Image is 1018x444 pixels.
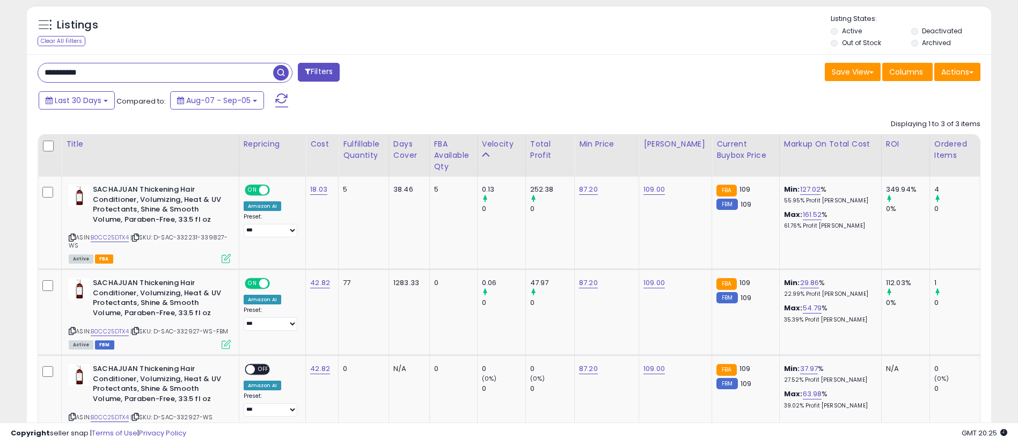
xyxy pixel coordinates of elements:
[92,428,137,438] a: Terms of Use
[962,428,1007,438] span: 2025-10-6 20:25 GMT
[246,186,259,195] span: ON
[800,184,821,195] a: 127.02
[803,209,822,220] a: 161.52
[186,95,251,106] span: Aug-07 - Sep-05
[55,95,101,106] span: Last 30 Days
[784,303,873,323] div: %
[93,185,223,227] b: SACHAJUAN Thickening Hair Conditioner, Volumizing, Heat & UV Protectants, Shine & Smooth Volume, ...
[739,363,750,374] span: 109
[66,139,235,150] div: Title
[482,384,525,394] div: 0
[784,278,873,298] div: %
[716,378,737,389] small: FBM
[922,38,951,47] label: Archived
[482,185,525,194] div: 0.13
[310,184,327,195] a: 18.03
[244,381,281,390] div: Amazon AI
[69,278,231,348] div: ASIN:
[93,278,223,321] b: SACHAJUAN Thickening Hair Conditioner, Volumizing, Heat & UV Protectants, Shine & Smooth Volume, ...
[741,199,751,209] span: 109
[93,364,223,406] b: SACHAJUAN Thickening Hair Conditioner, Volumizing, Heat & UV Protectants, Shine & Smooth Volume, ...
[842,26,862,35] label: Active
[310,278,330,288] a: 42.82
[825,63,881,81] button: Save View
[530,364,574,374] div: 0
[831,14,991,24] p: Listing States:
[784,210,873,230] div: %
[310,363,330,374] a: 42.82
[393,185,421,194] div: 38.46
[69,185,231,262] div: ASIN:
[716,278,736,290] small: FBA
[886,278,929,288] div: 112.03%
[716,364,736,376] small: FBA
[741,379,751,389] span: 109
[934,63,980,81] button: Actions
[57,18,98,33] h5: Listings
[69,233,228,249] span: | SKU: D-SAC-332231-339827-WS
[891,119,980,129] div: Displaying 1 to 3 of 3 items
[800,363,818,374] a: 37.97
[530,384,574,394] div: 0
[579,278,598,288] a: 87.20
[434,139,473,172] div: FBA Available Qty
[130,327,228,336] span: | SKU: D-SAC-332927-WS-FBM
[434,278,469,288] div: 0
[482,298,525,308] div: 0
[343,364,380,374] div: 0
[95,340,114,350] span: FBM
[934,139,976,161] div: Ordered Items
[170,91,264,110] button: Aug-07 - Sep-05
[803,303,822,314] a: 54.79
[934,185,980,194] div: 4
[889,67,923,77] span: Columns
[779,134,881,177] th: The percentage added to the cost of goods (COGS) that forms the calculator for Min & Max prices.
[643,363,665,374] a: 109.00
[784,363,800,374] b: Min:
[116,96,166,106] span: Compared to:
[91,233,129,242] a: B0CC25DTX4
[784,290,873,298] p: 22.99% Profit [PERSON_NAME]
[886,185,929,194] div: 349.94%
[716,292,737,303] small: FBM
[434,185,469,194] div: 5
[716,199,737,210] small: FBM
[393,364,421,374] div: N/A
[784,402,873,410] p: 39.02% Profit [PERSON_NAME]
[482,374,497,383] small: (0%)
[95,254,113,264] span: FBA
[38,36,85,46] div: Clear All Filters
[784,222,873,230] p: 61.76% Profit [PERSON_NAME]
[530,185,574,194] div: 252.38
[716,185,736,196] small: FBA
[530,204,574,214] div: 0
[784,278,800,288] b: Min:
[886,204,929,214] div: 0%
[244,392,298,417] div: Preset:
[244,201,281,211] div: Amazon AI
[803,389,822,399] a: 63.98
[39,91,115,110] button: Last 30 Days
[530,298,574,308] div: 0
[244,295,281,304] div: Amazon AI
[716,139,775,161] div: Current Buybox Price
[882,63,933,81] button: Columns
[784,185,873,205] div: %
[244,139,302,150] div: Repricing
[482,139,521,150] div: Velocity
[800,278,819,288] a: 29.86
[139,428,186,438] a: Privacy Policy
[579,184,598,195] a: 87.20
[934,298,980,308] div: 0
[530,374,545,383] small: (0%)
[69,340,93,350] span: All listings currently available for purchase on Amazon
[69,364,90,385] img: 31q1u1urKZL._SL40_.jpg
[393,139,425,161] div: Days Cover
[784,139,877,150] div: Markup on Total Cost
[643,184,665,195] a: 109.00
[934,374,949,383] small: (0%)
[784,184,800,194] b: Min:
[784,209,803,220] b: Max:
[784,389,873,409] div: %
[343,139,384,161] div: Fulfillable Quantity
